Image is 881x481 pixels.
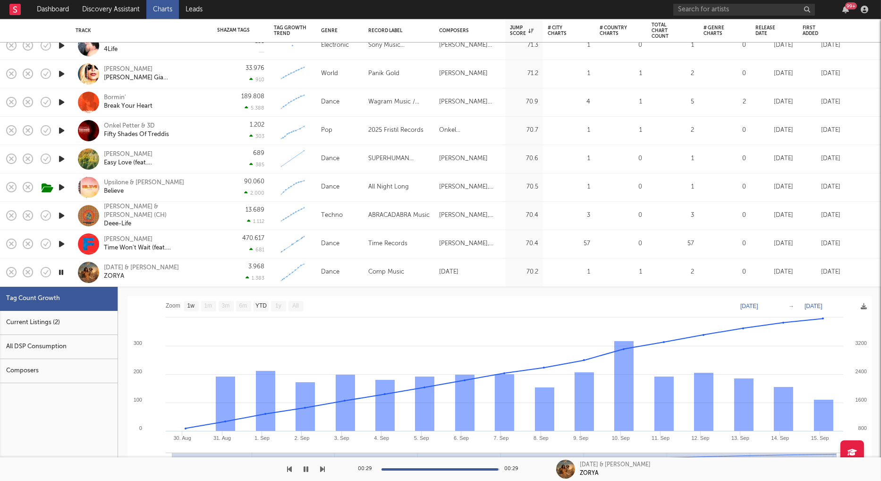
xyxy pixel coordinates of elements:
[134,340,142,346] text: 300
[249,162,264,168] div: 385
[368,96,430,108] div: Wagram Music / 3ème Bureau
[104,130,169,139] div: Fifty Shades Of Treddis
[246,207,264,213] div: 13.689
[803,153,840,164] div: [DATE]
[652,435,669,441] text: 11. Sep
[755,125,793,136] div: [DATE]
[600,125,642,136] div: 1
[755,96,793,108] div: [DATE]
[811,435,829,441] text: 15. Sep
[368,238,407,249] div: Time Records
[755,181,793,193] div: [DATE]
[174,435,191,441] text: 30. Aug
[494,435,509,441] text: 7. Sep
[368,125,424,136] div: 2025 Fristil Records
[504,464,523,475] div: 00:29
[439,210,500,221] div: [PERSON_NAME], [PERSON_NAME], [PERSON_NAME], [PERSON_NAME], [PERSON_NAME]
[139,425,142,431] text: 0
[652,40,694,51] div: 1
[803,181,840,193] div: [DATE]
[321,238,339,249] div: Dance
[755,68,793,79] div: [DATE]
[548,266,590,278] div: 1
[439,40,500,51] div: [PERSON_NAME] [PERSON_NAME], [PERSON_NAME], [PERSON_NAME] [PERSON_NAME] [PERSON_NAME], [PERSON_NA...
[755,266,793,278] div: [DATE]
[803,68,840,79] div: [DATE]
[788,303,794,309] text: →
[414,435,429,441] text: 5. Sep
[104,272,179,281] div: ZORYA
[241,94,264,100] div: 189.808
[166,302,180,309] text: Zoom
[275,302,281,309] text: 1y
[253,150,264,156] div: 689
[600,40,642,51] div: 0
[600,25,628,36] div: # Country Charts
[249,77,264,83] div: 910
[368,28,425,34] div: Record Label
[368,68,399,79] div: Panik Gold
[358,464,377,475] div: 00:29
[249,247,264,253] div: 681
[673,4,815,16] input: Search for artists
[703,96,746,108] div: 2
[439,153,488,164] div: [PERSON_NAME]
[510,238,538,249] div: 70.4
[368,210,430,221] div: ABRACADABRA Music
[274,25,307,36] div: Tag Growth Trend
[321,266,339,278] div: Dance
[439,181,500,193] div: [PERSON_NAME], [PERSON_NAME], [PERSON_NAME]
[548,68,590,79] div: 1
[510,153,538,164] div: 70.6
[573,435,588,441] text: 9. Sep
[454,435,469,441] text: 6. Sep
[104,244,205,252] div: Time Won't Wait (feat. [PERSON_NAME])
[255,302,267,309] text: YTD
[104,187,184,196] div: Believe
[510,68,538,79] div: 71.2
[600,238,642,249] div: 0
[439,125,500,136] div: Onkel [PERSON_NAME]
[222,302,230,309] text: 3m
[803,25,826,36] div: First Added
[368,40,430,51] div: Sony Music Entertainment
[254,435,270,441] text: 1. Sep
[703,40,746,51] div: 0
[803,266,840,278] div: [DATE]
[134,369,142,374] text: 200
[755,40,793,51] div: [DATE]
[510,210,538,221] div: 70.4
[104,203,205,228] a: [PERSON_NAME] & [PERSON_NAME] (CH)Deee-Life
[652,181,694,193] div: 1
[803,40,840,51] div: [DATE]
[104,264,179,272] div: [DATE] & [PERSON_NAME]
[692,435,710,441] text: 12. Sep
[534,435,549,441] text: 8. Sep
[548,181,590,193] div: 1
[213,435,231,441] text: 31. Aug
[368,153,430,164] div: SUPERHUMAN MUSIC
[548,25,576,36] div: # City Charts
[321,181,339,193] div: Dance
[292,302,298,309] text: All
[755,210,793,221] div: [DATE]
[104,122,169,130] div: Onkel Petter & 3D
[652,210,694,221] div: 3
[510,96,538,108] div: 70.9
[600,153,642,164] div: 0
[803,210,840,221] div: [DATE]
[510,40,538,51] div: 71.3
[104,65,205,74] div: [PERSON_NAME]
[580,469,599,478] div: ZORYA
[104,235,205,252] a: [PERSON_NAME]Time Won't Wait (feat. [PERSON_NAME])
[510,181,538,193] div: 70.5
[244,190,264,196] div: 2.000
[321,210,343,221] div: Techno
[321,28,354,34] div: Genre
[104,65,205,82] a: [PERSON_NAME][PERSON_NAME] Gia [PERSON_NAME]
[548,238,590,249] div: 57
[548,40,590,51] div: 1
[321,96,339,108] div: Dance
[600,96,642,108] div: 1
[740,303,758,309] text: [DATE]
